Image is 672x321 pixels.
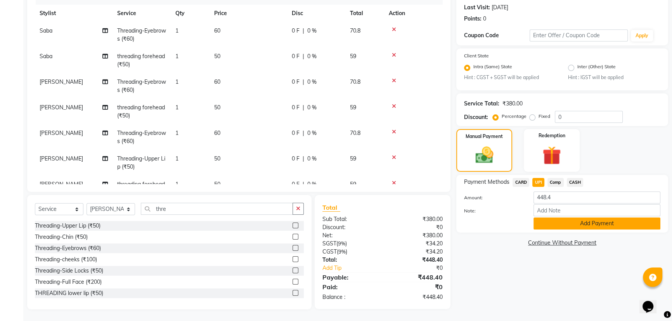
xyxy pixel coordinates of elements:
span: | [303,78,304,86]
span: 70.8 [350,27,360,34]
a: Add Tip [317,264,394,272]
label: Amount: [458,194,528,201]
input: Add Note [533,204,660,216]
div: Threading-Eyebrows (₹60) [35,244,101,252]
span: Threading-Upper Lip (₹50) [117,155,165,170]
input: Amount [533,192,660,204]
span: 0 % [307,52,317,60]
label: Percentage [502,113,527,120]
div: Threading-Upper Lip (₹50) [35,222,100,230]
div: ₹448.40 [383,293,449,301]
span: [PERSON_NAME] [40,78,83,85]
span: Threading-Eyebrows (₹60) [117,129,166,145]
span: SGST [322,240,336,247]
span: 59 [350,181,356,188]
span: 60 [214,78,220,85]
span: | [303,52,304,60]
div: ₹448.40 [383,273,449,282]
div: Balance : [317,293,383,301]
span: 50 [214,104,220,111]
span: | [303,129,304,137]
span: 50 [214,155,220,162]
span: CASH [567,178,584,187]
span: | [303,180,304,188]
th: Action [384,5,443,22]
th: Service [113,5,171,22]
span: 60 [214,27,220,34]
label: Redemption [539,132,565,139]
span: 70.8 [350,129,360,136]
span: 70.8 [350,78,360,85]
th: Disc [287,5,345,22]
button: Add Payment [533,217,660,230]
div: ₹380.00 [383,231,449,240]
div: Threading-Side Locks (₹50) [35,267,103,275]
div: ₹34.20 [383,248,449,256]
span: | [303,155,304,163]
div: ₹448.40 [383,256,449,264]
div: Net: [317,231,383,240]
span: [PERSON_NAME] [40,181,83,188]
span: threading forehead (₹50) [117,181,165,196]
span: 0 F [292,155,300,163]
label: Client State [464,52,489,59]
input: Enter Offer / Coupon Code [530,29,628,41]
span: 0 % [307,180,317,188]
span: Saba [40,27,52,34]
th: Total [345,5,384,22]
div: ₹380.00 [383,215,449,223]
div: ₹0 [383,282,449,292]
span: 1 [175,155,178,162]
span: 60 [214,129,220,136]
div: Threading-cheeks (₹100) [35,255,97,264]
span: Threading-Eyebrows (₹60) [117,27,166,42]
span: Comp [547,178,564,187]
label: Fixed [539,113,550,120]
span: 50 [214,181,220,188]
span: 1 [175,104,178,111]
div: ₹0 [393,264,449,272]
span: 59 [350,155,356,162]
div: Coupon Code [464,31,530,40]
span: 1 [175,53,178,60]
a: Continue Without Payment [458,239,667,247]
div: Paid: [317,282,383,292]
span: [PERSON_NAME] [40,104,83,111]
span: [PERSON_NAME] [40,155,83,162]
span: 0 F [292,27,300,35]
label: Note: [458,207,528,214]
th: Stylist [35,5,113,22]
div: ( ) [317,240,383,248]
div: Threading-Chin (₹50) [35,233,88,241]
span: 0 % [307,78,317,86]
span: 0 % [307,155,317,163]
span: 0 % [307,104,317,112]
span: 9% [338,240,345,247]
span: 1 [175,181,178,188]
span: 59 [350,104,356,111]
span: [PERSON_NAME] [40,129,83,136]
span: CARD [513,178,529,187]
span: 50 [214,53,220,60]
div: Discount: [317,223,383,231]
div: ( ) [317,248,383,256]
div: [DATE] [492,3,508,12]
iframe: chat widget [639,290,664,313]
span: 0 F [292,78,300,86]
div: ₹34.20 [383,240,449,248]
span: 0 F [292,180,300,188]
label: Inter (Other) State [577,63,616,72]
span: threading forehead (₹50) [117,53,165,68]
div: Total: [317,256,383,264]
span: 0 % [307,27,317,35]
input: Search or Scan [141,203,293,215]
div: ₹380.00 [502,100,523,108]
img: _gift.svg [537,144,567,167]
span: CGST [322,248,337,255]
span: 59 [350,53,356,60]
span: Threading-Eyebrows (₹60) [117,78,166,93]
div: Last Visit: [464,3,490,12]
small: Hint : CGST + SGST will be applied [464,74,556,81]
div: 0 [483,15,486,23]
span: Payment Methods [464,178,509,186]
